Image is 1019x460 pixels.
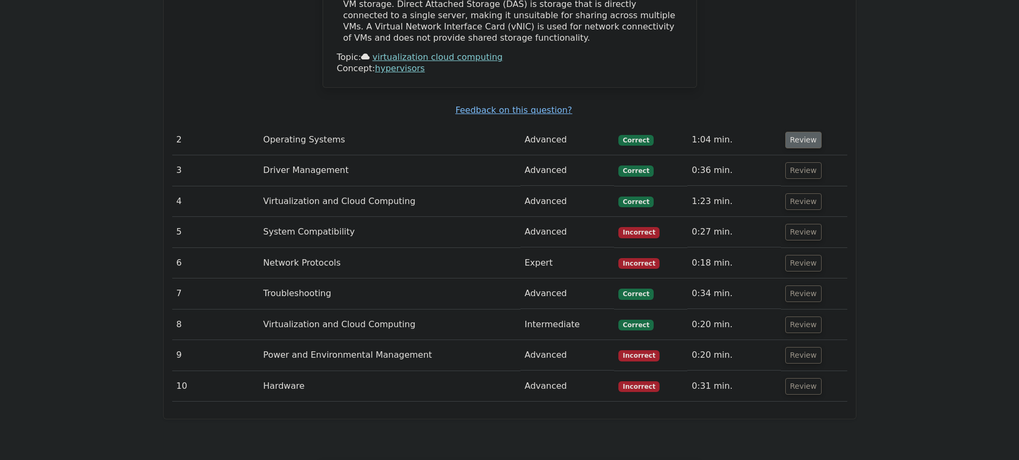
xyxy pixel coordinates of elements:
[618,320,653,330] span: Correct
[618,197,653,207] span: Correct
[520,125,615,155] td: Advanced
[520,217,615,247] td: Advanced
[785,347,822,364] button: Review
[785,316,822,333] button: Review
[259,248,520,278] td: Network Protocols
[520,155,615,186] td: Advanced
[375,63,425,73] a: hypervisors
[172,248,259,278] td: 6
[687,278,780,309] td: 0:34 min.
[618,258,660,269] span: Incorrect
[785,193,822,210] button: Review
[259,186,520,217] td: Virtualization and Cloud Computing
[372,52,502,62] a: virtualization cloud computing
[520,248,615,278] td: Expert
[687,125,780,155] td: 1:04 min.
[259,310,520,340] td: Virtualization and Cloud Computing
[618,165,653,176] span: Correct
[259,125,520,155] td: Operating Systems
[259,278,520,309] td: Troubleshooting
[455,105,572,115] a: Feedback on this question?
[618,289,653,299] span: Correct
[687,310,780,340] td: 0:20 min.
[785,378,822,395] button: Review
[520,310,615,340] td: Intermediate
[259,155,520,186] td: Driver Management
[618,381,660,392] span: Incorrect
[172,125,259,155] td: 2
[618,135,653,146] span: Correct
[259,371,520,402] td: Hardware
[687,155,780,186] td: 0:36 min.
[172,340,259,371] td: 9
[785,255,822,272] button: Review
[172,186,259,217] td: 4
[520,371,615,402] td: Advanced
[618,350,660,361] span: Incorrect
[172,371,259,402] td: 10
[687,248,780,278] td: 0:18 min.
[687,217,780,247] td: 0:27 min.
[785,132,822,148] button: Review
[259,217,520,247] td: System Compatibility
[337,63,683,74] div: Concept:
[520,340,615,371] td: Advanced
[618,227,660,238] span: Incorrect
[172,278,259,309] td: 7
[172,310,259,340] td: 8
[172,155,259,186] td: 3
[687,371,780,402] td: 0:31 min.
[687,340,780,371] td: 0:20 min.
[785,285,822,302] button: Review
[520,186,615,217] td: Advanced
[785,162,822,179] button: Review
[687,186,780,217] td: 1:23 min.
[337,52,683,63] div: Topic:
[520,278,615,309] td: Advanced
[785,224,822,240] button: Review
[259,340,520,371] td: Power and Environmental Management
[172,217,259,247] td: 5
